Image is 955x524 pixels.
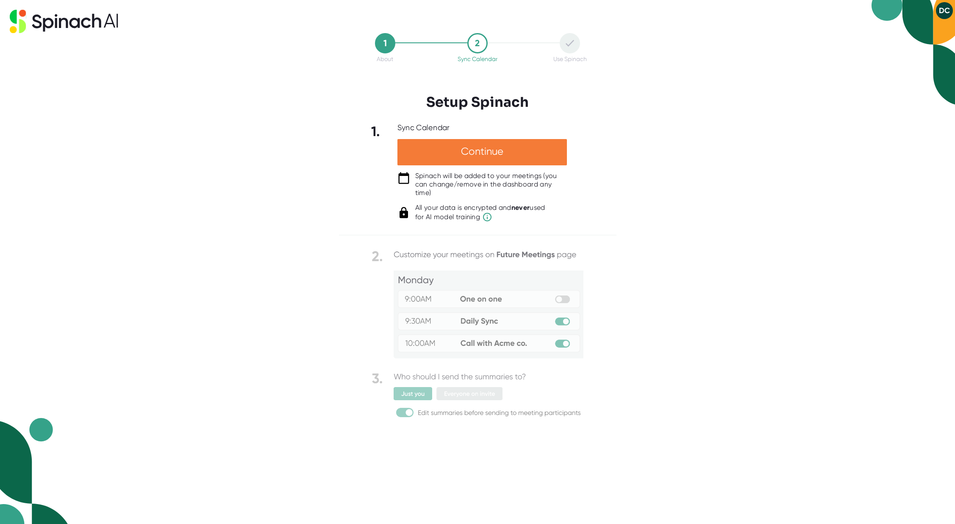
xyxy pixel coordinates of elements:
[467,33,488,53] div: 2
[415,203,545,222] div: All your data is encrypted and used
[397,123,450,133] div: Sync Calendar
[372,248,583,421] img: Following steps give you control of meetings that spinach can join
[371,123,380,139] b: 1.
[397,139,567,165] div: Continue
[377,56,393,62] div: About
[415,212,545,222] span: for AI model training
[426,94,529,110] h3: Setup Spinach
[936,2,953,19] button: DC
[415,172,567,197] div: Spinach will be added to your meetings (you can change/remove in the dashboard any time)
[553,56,587,62] div: Use Spinach
[511,203,530,212] b: never
[458,56,497,62] div: Sync Calendar
[375,33,395,53] div: 1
